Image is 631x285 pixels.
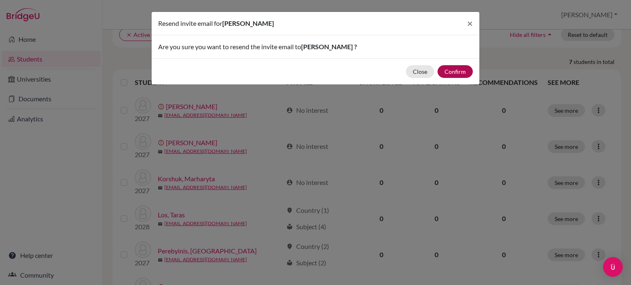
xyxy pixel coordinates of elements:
p: Are you sure you want to resend the invite email to [158,42,473,52]
button: Close [461,12,479,35]
span: [PERSON_NAME] [222,19,274,27]
button: Confirm [438,65,473,78]
span: Resend invite email for [158,19,222,27]
span: × [467,17,473,29]
span: [PERSON_NAME] ? [301,43,357,50]
div: Open Intercom Messenger [603,257,623,277]
button: Close [406,65,434,78]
